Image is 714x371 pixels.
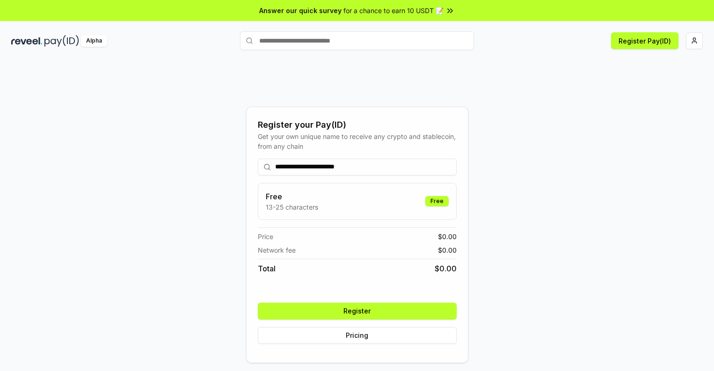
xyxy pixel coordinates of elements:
[343,6,444,15] span: for a chance to earn 10 USDT 📝
[258,327,457,344] button: Pricing
[435,263,457,274] span: $ 0.00
[266,191,318,202] h3: Free
[438,232,457,241] span: $ 0.00
[266,202,318,212] p: 13-25 characters
[611,32,678,49] button: Register Pay(ID)
[425,196,449,206] div: Free
[258,245,296,255] span: Network fee
[259,6,342,15] span: Answer our quick survey
[258,131,457,151] div: Get your own unique name to receive any crypto and stablecoin, from any chain
[81,35,107,47] div: Alpha
[44,35,79,47] img: pay_id
[258,263,276,274] span: Total
[11,35,43,47] img: reveel_dark
[258,118,457,131] div: Register your Pay(ID)
[258,232,273,241] span: Price
[258,303,457,320] button: Register
[438,245,457,255] span: $ 0.00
